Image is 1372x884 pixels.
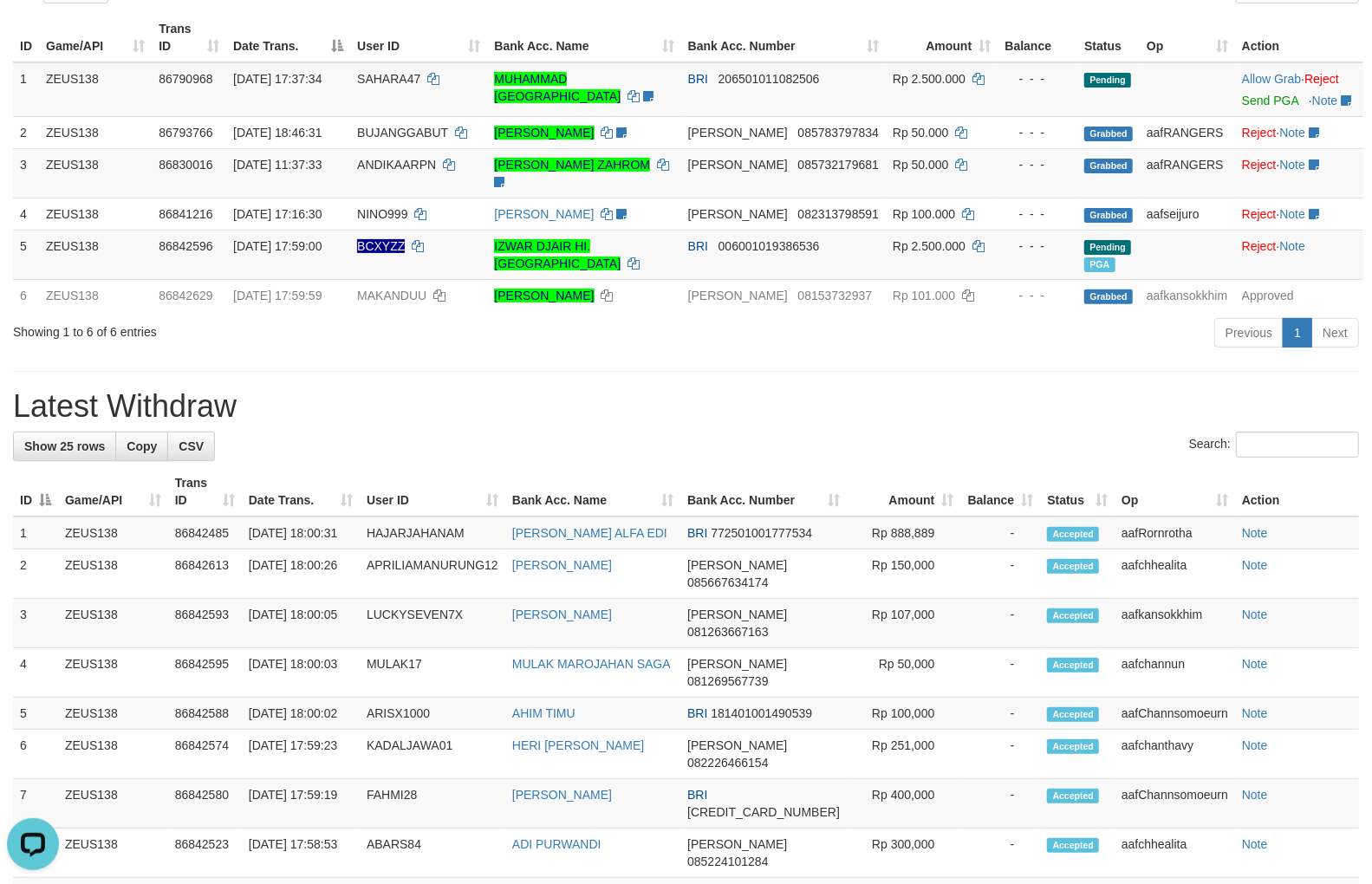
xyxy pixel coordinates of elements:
[960,648,1040,698] td: -
[1084,208,1133,223] span: Grabbed
[960,730,1040,779] td: -
[13,279,39,311] td: 6
[1047,838,1099,853] span: Accepted
[159,207,212,221] span: 86841216
[58,517,168,549] td: ZEUS138
[39,279,152,311] td: ZEUS138
[233,289,322,302] span: [DATE] 17:59:59
[1242,526,1268,540] a: Note
[39,13,152,62] th: Game/API: activate to sort column ascending
[687,788,707,802] span: BRI
[1235,116,1363,148] td: ·
[242,599,360,648] td: [DATE] 18:00:05
[1242,72,1301,86] a: Allow Grab
[798,207,879,221] span: Copy 082313798591 to clipboard
[893,158,949,172] span: Rp 50.000
[13,698,58,730] td: 5
[1312,94,1338,107] a: Note
[1005,205,1070,223] div: - - -
[1115,517,1235,549] td: aafRornrotha
[1235,13,1363,62] th: Action
[1005,124,1070,141] div: - - -
[1236,432,1359,458] input: Search:
[960,549,1040,599] td: -
[893,239,966,253] span: Rp 2.500.000
[1242,738,1268,752] a: Note
[1242,207,1277,221] a: Reject
[357,207,407,221] span: NINO999
[13,13,39,62] th: ID
[960,517,1040,549] td: -
[168,698,242,730] td: 86842588
[688,158,788,172] span: [PERSON_NAME]
[512,788,612,802] a: [PERSON_NAME]
[1077,13,1140,62] th: Status
[1242,706,1268,720] a: Note
[350,13,487,62] th: User ID: activate to sort column ascending
[360,730,505,779] td: KADALJAWA01
[1235,148,1363,198] td: ·
[58,648,168,698] td: ZEUS138
[13,148,39,198] td: 3
[1047,739,1099,754] span: Accepted
[1235,467,1359,517] th: Action
[1235,230,1363,279] td: ·
[1311,318,1359,348] a: Next
[159,126,212,140] span: 86793766
[798,126,879,140] span: Copy 085783797834 to clipboard
[847,779,960,829] td: Rp 400,000
[1235,279,1363,311] td: Approved
[1140,13,1235,62] th: Op: activate to sort column ascending
[687,706,707,720] span: BRI
[13,116,39,148] td: 2
[13,316,559,341] div: Showing 1 to 6 of 6 entries
[242,779,360,829] td: [DATE] 17:59:19
[357,126,448,140] span: BUJANGGABUT
[360,467,505,517] th: User ID: activate to sort column ascending
[13,62,39,117] td: 1
[798,158,879,172] span: Copy 085732179681 to clipboard
[39,62,152,117] td: ZEUS138
[1005,287,1070,304] div: - - -
[233,239,322,253] span: [DATE] 17:59:00
[39,116,152,148] td: ZEUS138
[242,549,360,599] td: [DATE] 18:00:26
[960,467,1040,517] th: Balance: activate to sort column ascending
[687,855,768,868] span: Copy 085224101284 to clipboard
[1047,527,1099,542] span: Accepted
[1242,126,1277,140] a: Reject
[893,126,949,140] span: Rp 50.000
[1189,432,1359,458] label: Search:
[960,599,1040,648] td: -
[360,829,505,878] td: ABARS84
[167,432,215,461] a: CSV
[1279,126,1305,140] a: Note
[1279,158,1305,172] a: Note
[487,13,680,62] th: Bank Acc. Name: activate to sort column ascending
[7,7,59,59] button: Open LiveChat chat widget
[13,389,1359,424] h1: Latest Withdraw
[847,730,960,779] td: Rp 251,000
[39,148,152,198] td: ZEUS138
[1140,279,1235,311] td: aafkansokkhim
[1047,608,1099,623] span: Accepted
[893,289,955,302] span: Rp 101.000
[226,13,350,62] th: Date Trans.: activate to sort column descending
[1115,779,1235,829] td: aafChannsomoeurn
[357,72,420,86] span: SAHARA47
[1235,62,1363,117] td: ·
[1115,829,1235,878] td: aafchhealita
[58,467,168,517] th: Game/API: activate to sort column ascending
[168,467,242,517] th: Trans ID: activate to sort column ascending
[242,648,360,698] td: [DATE] 18:00:03
[1084,159,1133,173] span: Grabbed
[687,805,840,819] span: Copy 616701029772539 to clipboard
[494,72,621,103] a: MUHAMMAD [GEOGRAPHIC_DATA]
[168,599,242,648] td: 86842593
[847,698,960,730] td: Rp 100,000
[168,549,242,599] td: 86842613
[1047,789,1099,803] span: Accepted
[168,730,242,779] td: 86842574
[687,575,768,589] span: Copy 085667634174 to clipboard
[687,738,787,752] span: [PERSON_NAME]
